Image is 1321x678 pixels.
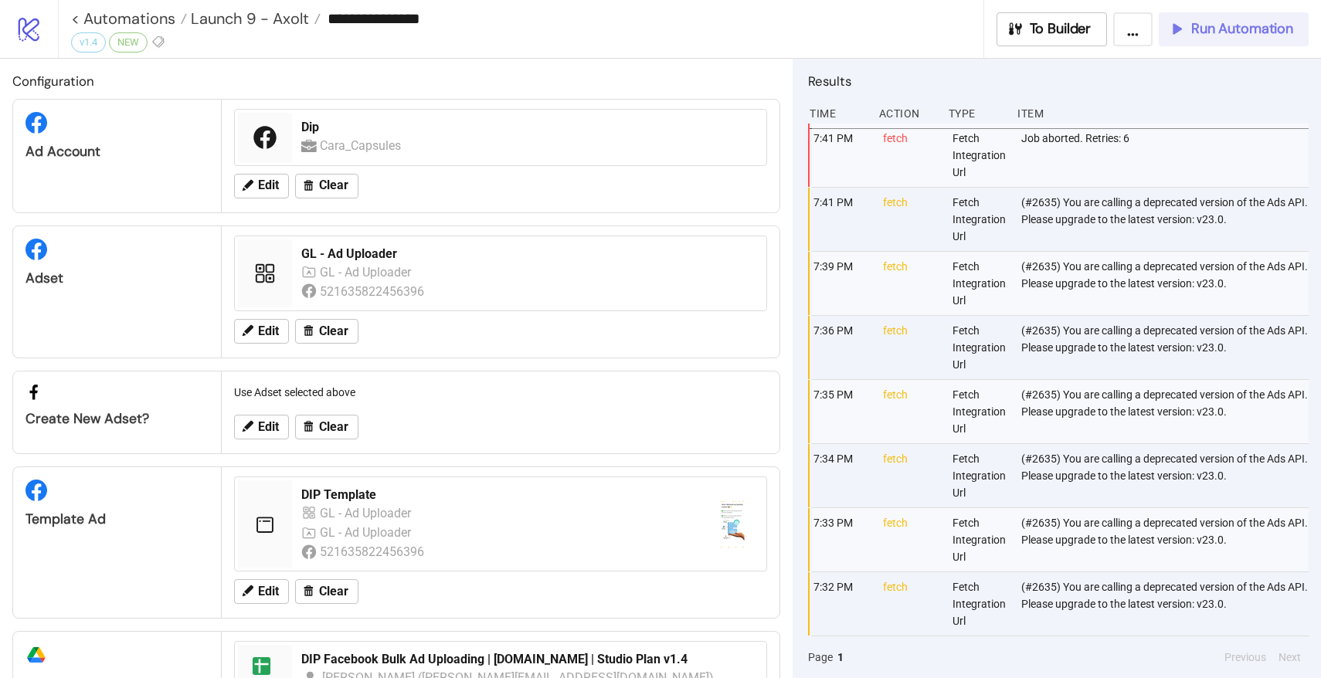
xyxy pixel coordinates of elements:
div: Fetch Integration Url [951,252,1010,315]
a: Launch 9 - Axolt [187,11,321,26]
div: Dip [301,119,757,136]
div: DIP Template [301,486,695,503]
button: Edit [234,579,289,604]
div: Item [1016,99,1309,128]
button: Clear [295,579,358,604]
div: (#2635) You are calling a deprecated version of the Ads API. Please upgrade to the latest version... [1020,508,1313,571]
div: Fetch Integration Url [951,124,1010,187]
div: NEW [109,32,148,53]
div: 7:39 PM [812,252,871,315]
div: Action [878,99,936,128]
h2: Configuration [12,71,780,91]
div: 7:34 PM [812,444,871,507]
span: Edit [258,324,279,338]
div: Type [947,99,1006,128]
div: 7:35 PM [812,380,871,443]
button: Run Automation [1159,12,1309,46]
button: 1 [833,649,848,666]
div: GL - Ad Uploader [320,523,414,542]
div: fetch [881,572,940,636]
button: Next [1274,649,1306,666]
div: Fetch Integration Url [951,188,1010,251]
div: 7:32 PM [812,572,871,636]
span: Edit [258,585,279,598]
span: Edit [258,178,279,192]
div: 7:33 PM [812,508,871,571]
div: Cara_Capsules [320,136,404,155]
div: fetch [881,508,940,571]
div: (#2635) You are calling a deprecated version of the Ads API. Please upgrade to the latest version... [1020,444,1313,507]
div: (#2635) You are calling a deprecated version of the Ads API. Please upgrade to the latest version... [1020,188,1313,251]
button: Edit [234,415,289,439]
div: fetch [881,444,940,507]
button: Clear [295,174,358,198]
div: Fetch Integration Url [951,508,1010,571]
span: Clear [319,178,348,192]
button: Edit [234,174,289,198]
div: 521635822456396 [320,282,427,301]
div: v1.4 [71,32,106,53]
img: https://scontent-fra3-2.xx.fbcdn.net/v/t45.1600-4/472819590_120216004797060755_126935559542522562... [708,500,757,549]
button: Previous [1220,649,1271,666]
span: Clear [319,324,348,338]
div: (#2635) You are calling a deprecated version of the Ads API. Please upgrade to the latest version... [1020,252,1313,315]
div: (#2635) You are calling a deprecated version of the Ads API. Please upgrade to the latest version... [1020,572,1313,636]
div: fetch [881,380,940,443]
div: 7:41 PM [812,188,871,251]
span: Page [808,649,833,666]
div: Fetch Integration Url [951,380,1010,443]
div: GL - Ad Uploader [320,503,414,523]
div: Time [808,99,867,128]
div: Fetch Integration Url [951,316,1010,379]
a: < Automations [71,11,187,26]
div: fetch [881,252,940,315]
div: fetch [881,316,940,379]
div: Template Ad [25,510,209,528]
div: (#2635) You are calling a deprecated version of the Ads API. Please upgrade to the latest version... [1020,316,1313,379]
span: Run Automation [1191,20,1293,38]
div: 7:41 PM [812,124,871,187]
div: Ad Account [25,143,209,161]
div: 521635822456396 [320,542,427,561]
div: (#2635) You are calling a deprecated version of the Ads API. Please upgrade to the latest version... [1020,380,1313,443]
button: Clear [295,319,358,344]
span: Edit [258,420,279,434]
div: DIP Facebook Bulk Ad Uploading | [DOMAIN_NAME] | Studio Plan v1.4 [301,651,757,668]
span: Launch 9 - Axolt [187,8,309,29]
div: Fetch Integration Url [951,572,1010,636]
div: 7:36 PM [812,316,871,379]
div: Fetch Integration Url [951,444,1010,507]
div: fetch [881,188,940,251]
div: Create new adset? [25,410,209,428]
div: GL - Ad Uploader [320,263,414,282]
span: Clear [319,420,348,434]
div: fetch [881,124,940,187]
div: Job aborted. Retries: 6 [1020,124,1313,187]
button: To Builder [997,12,1108,46]
div: Use Adset selected above [228,378,773,407]
div: GL - Ad Uploader [301,246,757,263]
div: Adset [25,270,209,287]
span: Clear [319,585,348,598]
button: Edit [234,319,289,344]
span: To Builder [1030,20,1092,38]
h2: Results [808,71,1309,91]
button: ... [1113,12,1153,46]
button: Clear [295,415,358,439]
